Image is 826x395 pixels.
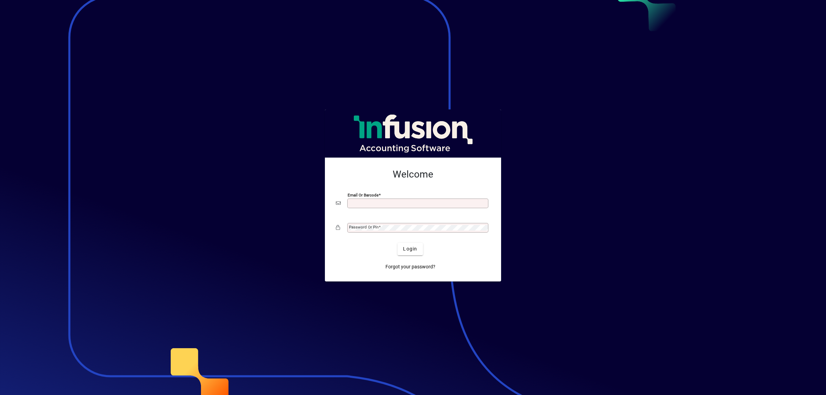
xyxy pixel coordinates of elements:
button: Login [398,243,423,255]
mat-label: Password or Pin [349,225,379,229]
span: Login [403,245,417,253]
mat-label: Email or Barcode [348,192,379,197]
span: Forgot your password? [385,263,435,270]
a: Forgot your password? [383,261,438,273]
h2: Welcome [336,169,490,180]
